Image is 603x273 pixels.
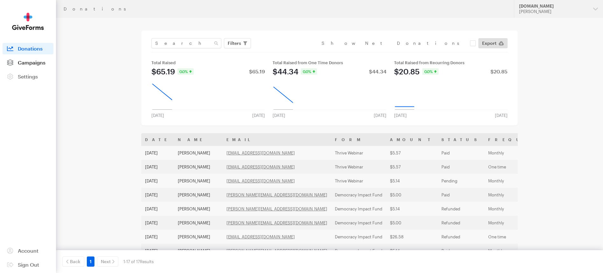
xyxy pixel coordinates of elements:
a: Account [3,245,53,256]
td: [PERSON_NAME] [174,174,223,188]
td: [PERSON_NAME] [174,244,223,258]
td: [DATE] [141,202,174,216]
span: Results [140,259,154,264]
td: Democracy Impact Fund [331,244,386,258]
td: [DATE] [141,244,174,258]
span: Filters [228,39,241,47]
div: $44.34 [273,68,298,75]
td: Refunded [438,216,484,230]
input: Search Name & Email [151,38,221,48]
td: $5.14 [386,174,438,188]
div: 1-17 of 17 [123,256,154,267]
div: $65.19 [249,69,265,74]
td: Thrive Webinar [331,174,386,188]
td: Refunded [438,202,484,216]
div: [DATE] [390,113,411,118]
div: Total Raised from Recurring Donors [394,60,508,65]
div: 0.0% [301,68,317,75]
td: [DATE] [141,188,174,202]
th: Form [331,133,386,146]
td: [DATE] [141,146,174,160]
th: Date [141,133,174,146]
td: [PERSON_NAME] [174,188,223,202]
div: 0.0% [422,68,439,75]
div: $20.85 [490,69,508,74]
div: [DATE] [370,113,390,118]
td: [PERSON_NAME] [174,202,223,216]
div: [DOMAIN_NAME] [519,3,588,9]
td: Democracy Impact Fund [331,216,386,230]
td: [PERSON_NAME] [174,230,223,244]
div: [PERSON_NAME] [519,9,588,14]
td: Democracy Impact Fund [331,202,386,216]
div: $20.85 [394,68,420,75]
a: [PERSON_NAME][EMAIL_ADDRESS][DOMAIN_NAME] [226,220,327,225]
span: Account [18,248,38,254]
td: Monthly [484,188,557,202]
span: Export [482,39,496,47]
span: Campaigns [18,59,45,65]
span: Sign Out [18,262,39,268]
td: Monthly [484,202,557,216]
th: Name [174,133,223,146]
td: Monthly [484,216,557,230]
td: Thrive Webinar [331,160,386,174]
div: [DATE] [491,113,511,118]
td: [DATE] [141,216,174,230]
a: [EMAIL_ADDRESS][DOMAIN_NAME] [226,150,295,155]
a: [PERSON_NAME][EMAIL_ADDRESS][DOMAIN_NAME] [226,206,327,211]
td: [PERSON_NAME] [174,216,223,230]
td: $5.57 [386,160,438,174]
a: [EMAIL_ADDRESS][DOMAIN_NAME] [226,178,295,183]
td: Monthly [484,174,557,188]
td: Paid [438,146,484,160]
td: One time [484,230,557,244]
a: Donations [3,43,53,54]
th: Amount [386,133,438,146]
td: [DATE] [141,160,174,174]
div: $65.19 [151,68,175,75]
td: Pending [438,174,484,188]
td: $26.58 [386,230,438,244]
th: Status [438,133,484,146]
td: Monthly [484,146,557,160]
a: Settings [3,71,53,82]
td: Thrive Webinar [331,146,386,160]
td: $5.57 [386,146,438,160]
a: [EMAIL_ADDRESS][DOMAIN_NAME] [226,234,295,239]
td: $5.14 [386,244,438,258]
td: [DATE] [141,174,174,188]
td: $5.00 [386,216,438,230]
div: [DATE] [248,113,269,118]
td: Refunded [438,230,484,244]
a: Export [478,38,508,48]
div: [DATE] [269,113,289,118]
a: Campaigns [3,57,53,68]
img: GiveForms [12,13,44,30]
td: Democracy Impact Fund [331,188,386,202]
div: Total Raised [151,60,265,65]
td: Paid [438,160,484,174]
td: Monthly [484,244,557,258]
div: [DATE] [148,113,168,118]
div: Total Raised from One Time Donors [273,60,386,65]
span: Donations [18,45,43,51]
a: [PERSON_NAME][EMAIL_ADDRESS][DOMAIN_NAME] [226,248,327,253]
td: Paid [438,188,484,202]
th: Frequency [484,133,557,146]
th: Email [223,133,331,146]
td: Paid [438,244,484,258]
td: One time [484,160,557,174]
td: [PERSON_NAME] [174,146,223,160]
td: Democracy Impact Fund [331,230,386,244]
td: [PERSON_NAME] [174,160,223,174]
a: [PERSON_NAME][EMAIL_ADDRESS][DOMAIN_NAME] [226,192,327,197]
a: [EMAIL_ADDRESS][DOMAIN_NAME] [226,164,295,169]
div: 0.0% [177,68,194,75]
a: Sign Out [3,259,53,270]
button: Filters [224,38,251,48]
div: $44.34 [369,69,386,74]
span: Settings [18,73,38,79]
td: $5.14 [386,202,438,216]
td: [DATE] [141,230,174,244]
